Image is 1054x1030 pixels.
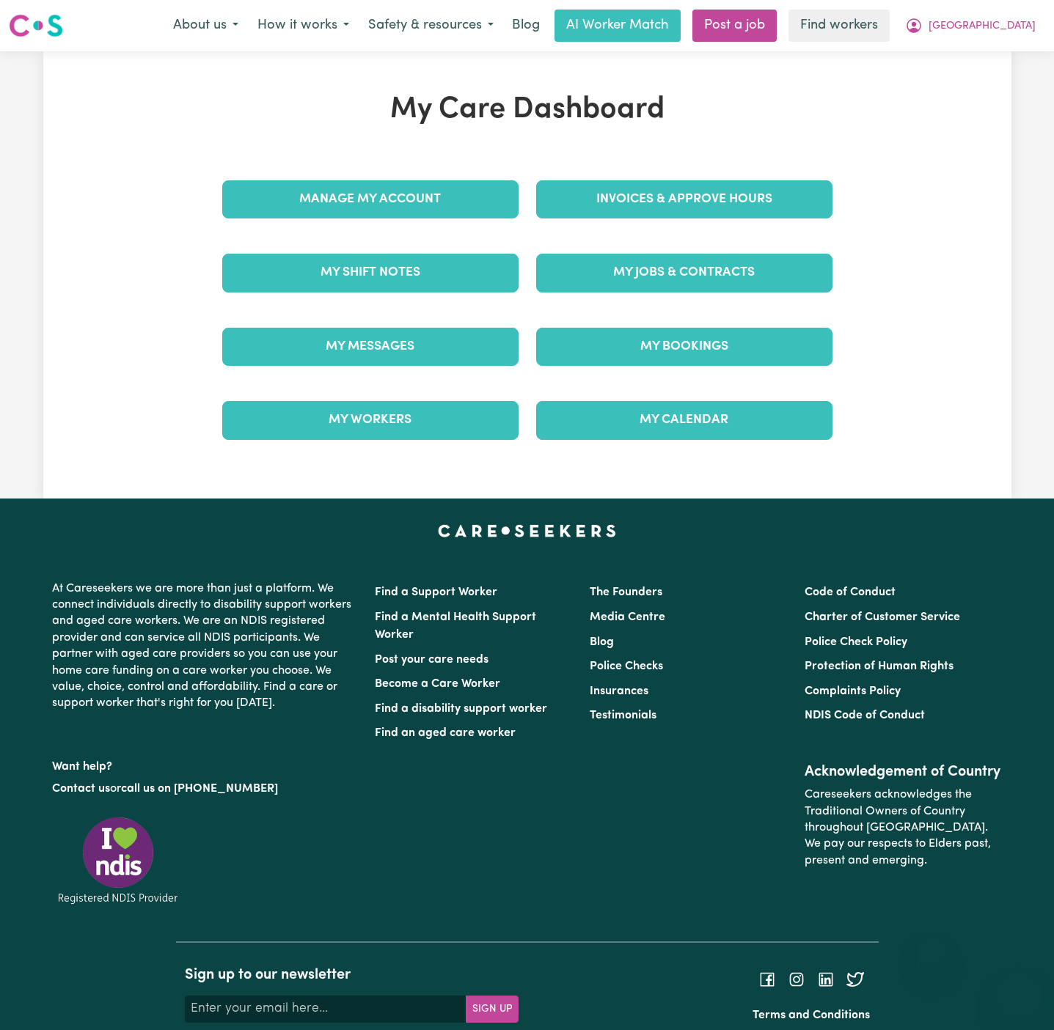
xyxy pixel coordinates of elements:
[9,9,63,43] a: Careseekers logo
[788,10,890,42] a: Find workers
[9,12,63,39] img: Careseekers logo
[536,254,832,292] a: My Jobs & Contracts
[692,10,777,42] a: Post a job
[758,973,776,985] a: Follow Careseekers on Facebook
[590,586,662,598] a: The Founders
[590,611,665,623] a: Media Centre
[929,18,1036,34] span: [GEOGRAPHIC_DATA]
[222,254,519,292] a: My Shift Notes
[375,586,497,598] a: Find a Support Worker
[555,10,681,42] a: AI Worker Match
[438,525,616,537] a: Careseekers home page
[805,710,925,721] a: NDIS Code of Conduct
[805,661,954,672] a: Protection of Human Rights
[52,775,357,803] p: or
[52,814,184,906] img: Registered NDIS provider
[536,401,832,439] a: My Calendar
[788,973,805,985] a: Follow Careseekers on Instagram
[52,753,357,775] p: Want help?
[375,727,516,739] a: Find an aged care worker
[375,654,488,666] a: Post your care needs
[121,783,278,795] a: call us on [PHONE_NUMBER]
[753,1009,870,1021] a: Terms and Conditions
[896,10,1045,41] button: My Account
[185,966,519,984] h2: Sign up to our newsletter
[536,328,832,366] a: My Bookings
[817,973,835,985] a: Follow Careseekers on LinkedIn
[222,328,519,366] a: My Messages
[846,973,864,985] a: Follow Careseekers on Twitter
[805,685,901,697] a: Complaints Policy
[590,636,614,648] a: Blog
[590,661,663,672] a: Police Checks
[466,996,519,1022] button: Subscribe
[805,781,1002,875] p: Careseekers acknowledges the Traditional Owners of Country throughout [GEOGRAPHIC_DATA]. We pay o...
[52,575,357,718] p: At Careseekers we are more than just a platform. We connect individuals directly to disability su...
[222,401,519,439] a: My Workers
[590,710,656,721] a: Testimonials
[375,611,536,641] a: Find a Mental Health Support Worker
[375,703,547,715] a: Find a disability support worker
[590,685,648,697] a: Insurances
[917,936,946,965] iframe: Close message
[359,10,503,41] button: Safety & resources
[222,180,519,218] a: Manage My Account
[52,783,110,795] a: Contact us
[503,10,549,42] a: Blog
[248,10,359,41] button: How it works
[185,996,466,1022] input: Enter your email here...
[375,678,500,690] a: Become a Care Worker
[536,180,832,218] a: Invoices & Approve Hours
[805,586,896,598] a: Code of Conduct
[164,10,248,41] button: About us
[805,763,1002,781] h2: Acknowledgement of Country
[213,92,841,128] h1: My Care Dashboard
[995,971,1042,1018] iframe: Button to launch messaging window
[805,636,907,648] a: Police Check Policy
[805,611,960,623] a: Charter of Customer Service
